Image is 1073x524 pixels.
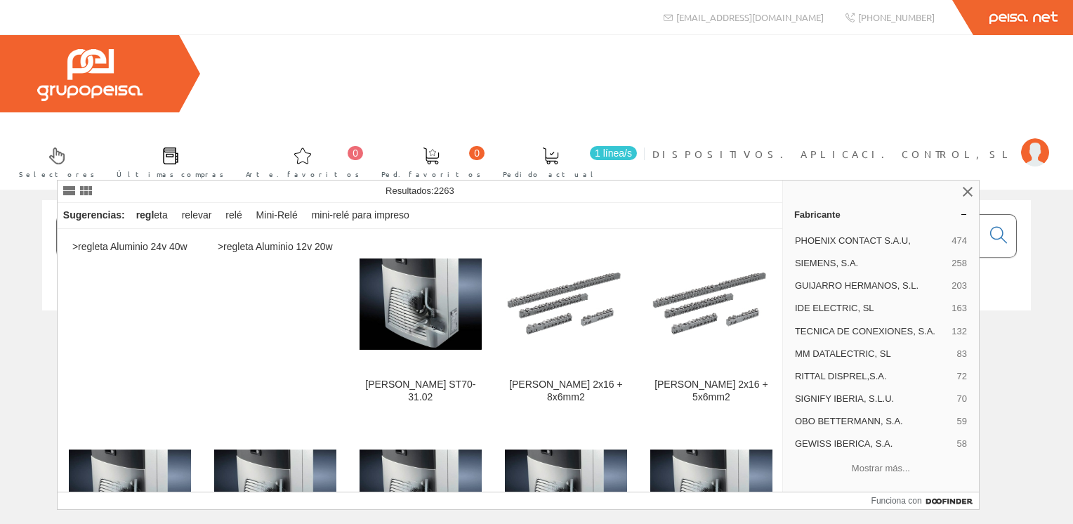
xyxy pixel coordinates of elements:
div: >regleta Aluminio 12v 20w [214,241,336,254]
span: TECNICA DE CONEXIONES, S.A. [795,325,946,338]
span: 163 [952,302,967,315]
a: Regla tierra 2x16 + 5x6mm2 [PERSON_NAME] 2x16 + 5x6mm2 [639,230,784,420]
img: Regla tierra 2x16 + 8x6mm2 [505,243,627,365]
div: Sugerencias: [58,206,128,225]
span: 474 [952,235,967,247]
a: 1 línea/s Pedido actual [489,136,640,187]
span: 258 [952,257,967,270]
div: >regleta Aluminio 24v 40w [69,241,191,254]
div: relevar [176,203,218,228]
div: © Grupo Peisa [42,328,1031,340]
img: Grupo Peisa [37,49,143,101]
span: 58 [956,438,966,450]
a: >regleta Aluminio 12v 20w [203,230,348,420]
a: SK REGLER ST70-31.02 [PERSON_NAME] ST70-31.02 [348,230,493,420]
span: OBO BETTERMANN, S.A. [795,415,952,428]
div: Mini-Relé [251,203,303,228]
div: mini-relé para impreso [306,203,415,228]
a: Fabricante [783,203,979,225]
img: SK REGLER ST70-31.02 [360,258,482,351]
span: 1 línea/s [590,146,637,160]
a: Selectores [5,136,102,187]
span: PHOENIX CONTACT S.A.U, [795,235,946,247]
span: GUIJARRO HERMANOS, S.L. [795,280,946,292]
span: Pedido actual [503,167,598,181]
span: 70 [956,393,966,405]
font: eta [136,209,168,221]
span: Funciona con [871,494,922,507]
a: >regleta Aluminio 24v 40w [58,230,202,420]
a: Últimas compras [103,136,231,187]
span: DISPOSITIVOS. APLICACI. CONTROL, SL [652,147,1014,161]
span: Selectores [19,167,95,181]
span: 203 [952,280,967,292]
span: [EMAIL_ADDRESS][DOMAIN_NAME] [676,11,824,23]
div: [PERSON_NAME] 2x16 + 8x6mm2 [505,379,627,404]
div: relé [220,203,247,228]
span: Últimas compras [117,167,224,181]
span: Ped. favoritos [381,167,481,181]
img: Regla tierra 2x16 + 5x6mm2 [650,243,772,365]
span: 132 [952,325,967,338]
span: GEWISS IBERICA, S.A. [795,438,952,450]
strong: regl [136,209,154,221]
a: Regla tierra 2x16 + 8x6mm2 [PERSON_NAME] 2x16 + 8x6mm2 [494,230,638,420]
span: Arte. favoritos [246,167,360,181]
span: Resultados: [386,185,454,196]
span: 83 [956,348,966,360]
span: [PHONE_NUMBER] [858,11,935,23]
div: [PERSON_NAME] 2x16 + 5x6mm2 [650,379,772,404]
button: Mostrar más... [789,457,973,480]
span: MM DATALECTRIC, SL [795,348,952,360]
span: 2263 [434,185,454,196]
span: IDE ELECTRIC, SL [795,302,946,315]
span: 72 [956,370,966,383]
div: [PERSON_NAME] ST70-31.02 [360,379,482,404]
span: 0 [348,146,363,160]
span: 0 [469,146,485,160]
a: Funciona con [871,492,979,509]
span: SIEMENS, S.A. [795,257,946,270]
a: DISPOSITIVOS. APLICACI. CONTROL, SL [652,136,1049,149]
span: SIGNIFY IBERIA, S.L.U. [795,393,952,405]
span: 59 [956,415,966,428]
span: RITTAL DISPREL,S.A. [795,370,952,383]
